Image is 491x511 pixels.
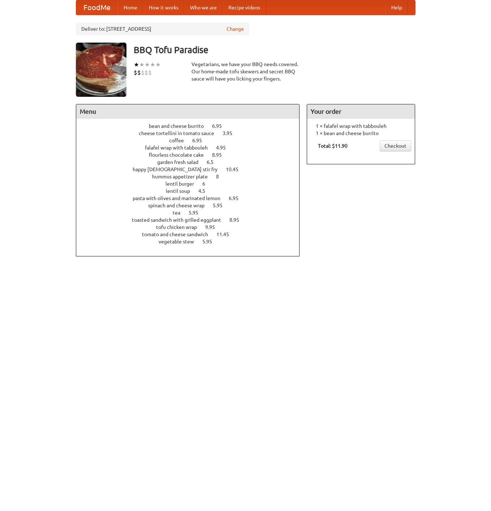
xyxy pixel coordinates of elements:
[311,122,411,130] li: 1 × falafel wrap with tabbouleh
[141,69,145,77] li: $
[76,43,126,97] img: angular.jpg
[145,61,150,69] li: ★
[150,61,155,69] li: ★
[166,188,197,194] span: lentil soup
[133,166,252,172] a: happy [DEMOGRAPHIC_DATA] stir fry 10.45
[152,174,232,179] a: hummus appetizer plate 8
[173,210,188,216] span: tea
[132,217,228,223] span: toasted sandwich with grilled eggplant
[159,239,225,244] a: vegetable stew 5.95
[227,25,244,33] a: Change
[139,61,145,69] li: ★
[184,0,223,15] a: Who we are
[152,174,215,179] span: hummus appetizer plate
[165,181,219,187] a: lentil burger 6
[173,210,212,216] a: tea 5.95
[149,123,211,129] span: bean and cheese burrito
[307,104,415,119] h4: Your order
[226,166,246,172] span: 10.45
[216,174,226,179] span: 8
[198,188,212,194] span: 4.5
[134,43,415,57] h3: BBQ Tofu Paradise
[134,61,139,69] li: ★
[205,224,222,230] span: 9.95
[142,231,242,237] a: tomato and cheese sandwich 11.45
[207,159,221,165] span: 6.5
[142,231,215,237] span: tomato and cheese sandwich
[192,138,209,143] span: 6.95
[202,239,219,244] span: 5.95
[145,69,148,77] li: $
[148,69,152,77] li: $
[386,0,408,15] a: Help
[156,224,228,230] a: tofu chicken wrap 9.95
[118,0,143,15] a: Home
[212,123,229,129] span: 6.95
[156,224,204,230] span: tofu chicken wrap
[223,0,266,15] a: Recipe videos
[229,195,246,201] span: 6.95
[380,140,411,151] a: Checkout
[76,104,300,119] h4: Menu
[155,61,161,69] li: ★
[137,69,141,77] li: $
[149,152,235,158] a: flourless chocolate cake 8.95
[145,145,215,151] span: falafel wrap with tabbouleh
[139,130,246,136] a: cheese tortellini in tomato sauce 3.95
[223,130,240,136] span: 3.95
[139,130,221,136] span: cheese tortellini in tomato sauce
[76,22,249,35] div: Deliver to: [STREET_ADDRESS]
[216,231,236,237] span: 11.45
[134,69,137,77] li: $
[132,217,253,223] a: toasted sandwich with grilled eggplant 8.95
[76,0,118,15] a: FoodMe
[189,210,206,216] span: 5.95
[145,145,239,151] a: falafel wrap with tabbouleh 4.95
[229,217,246,223] span: 8.95
[216,145,233,151] span: 4.95
[133,195,228,201] span: pasta with olives and marinated lemon
[133,195,252,201] a: pasta with olives and marinated lemon 6.95
[148,203,212,208] span: spinach and cheese wrap
[159,239,201,244] span: vegetable stew
[311,130,411,137] li: 1 × bean and cheese burrito
[143,0,184,15] a: How it works
[191,61,300,82] div: Vegetarians, we have your BBQ needs covered. Our home-made tofu skewers and secret BBQ sauce will...
[157,159,206,165] span: garden fresh salad
[166,188,219,194] a: lentil soup 4.5
[149,123,235,129] a: bean and cheese burrito 6.95
[169,138,191,143] span: coffee
[149,152,211,158] span: flourless chocolate cake
[148,203,236,208] a: spinach and cheese wrap 5.95
[202,181,212,187] span: 6
[213,203,230,208] span: 5.95
[133,166,225,172] span: happy [DEMOGRAPHIC_DATA] stir fry
[165,181,201,187] span: lentil burger
[169,138,215,143] a: coffee 6.95
[157,159,227,165] a: garden fresh salad 6.5
[212,152,229,158] span: 8.95
[318,143,348,149] b: Total: $11.90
